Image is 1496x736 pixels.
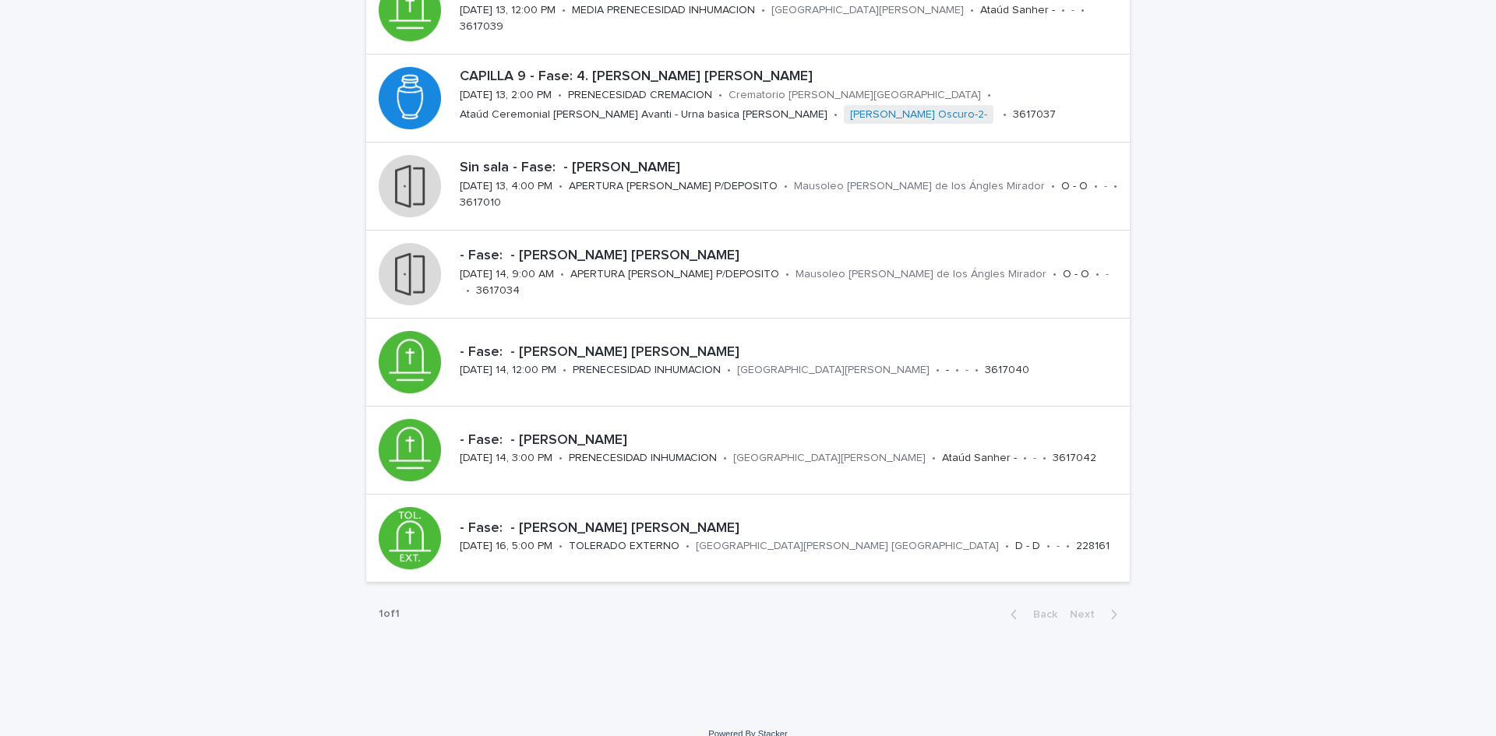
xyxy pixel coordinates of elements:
[1081,4,1085,17] p: •
[1096,268,1099,281] p: •
[737,364,930,377] p: [GEOGRAPHIC_DATA][PERSON_NAME]
[932,452,936,465] p: •
[796,268,1046,281] p: Mausoleo [PERSON_NAME] de los Ángles Mirador
[476,284,520,298] p: 3617034
[466,284,470,298] p: •
[559,540,563,553] p: •
[460,108,827,121] p: Ataúd Ceremonial [PERSON_NAME] Avanti - Urna basica [PERSON_NAME]
[559,452,563,465] p: •
[1015,540,1040,553] p: D - D
[366,143,1130,231] a: Sin sala - Fase: - [PERSON_NAME][DATE] 13, 4:00 PM•APERTURA [PERSON_NAME] P/DEPOSITO•Mausoleo [PE...
[998,607,1064,622] button: Back
[366,595,412,633] p: 1 of 1
[718,89,722,102] p: •
[460,248,1124,265] p: - Fase: - [PERSON_NAME] [PERSON_NAME]
[560,268,564,281] p: •
[723,452,727,465] p: •
[569,540,679,553] p: TOLERADO EXTERNO
[460,452,552,465] p: [DATE] 14, 3:00 PM
[850,108,987,121] a: [PERSON_NAME] Oscuro-2-
[965,364,969,377] p: -
[729,89,981,102] p: Crematorio [PERSON_NAME][GEOGRAPHIC_DATA]
[568,89,712,102] p: PRENECESIDAD CREMACION
[733,452,926,465] p: [GEOGRAPHIC_DATA][PERSON_NAME]
[460,540,552,553] p: [DATE] 16, 5:00 PM
[460,196,501,210] p: 3617010
[936,364,940,377] p: •
[834,108,838,121] p: •
[1057,540,1060,553] p: -
[366,495,1130,583] a: - Fase: - [PERSON_NAME] [PERSON_NAME][DATE] 16, 5:00 PM•TOLERADO EXTERNO•[GEOGRAPHIC_DATA][PERSON...
[570,268,779,281] p: APERTURA [PERSON_NAME] P/DEPOSITO
[573,364,721,377] p: PRENECESIDAD INHUMACION
[727,364,731,377] p: •
[985,364,1029,377] p: 3617040
[980,4,1055,17] p: Ataúd Sanher -
[1046,540,1050,553] p: •
[696,540,999,553] p: [GEOGRAPHIC_DATA][PERSON_NAME] [GEOGRAPHIC_DATA]
[559,180,563,193] p: •
[460,160,1124,177] p: Sin sala - Fase: - [PERSON_NAME]
[784,180,788,193] p: •
[1003,108,1007,121] p: •
[794,180,1045,193] p: Mausoleo [PERSON_NAME] de los Ángles Mirador
[563,364,566,377] p: •
[970,4,974,17] p: •
[1033,452,1036,465] p: -
[1053,452,1096,465] p: 3617042
[460,180,552,193] p: [DATE] 13, 4:00 PM
[366,407,1130,495] a: - Fase: - [PERSON_NAME][DATE] 14, 3:00 PM•PRENECESIDAD INHUMACION•[GEOGRAPHIC_DATA][PERSON_NAME]•...
[460,89,552,102] p: [DATE] 13, 2:00 PM
[558,89,562,102] p: •
[942,452,1017,465] p: Ataúd Sanher -
[366,231,1130,319] a: - Fase: - [PERSON_NAME] [PERSON_NAME][DATE] 14, 9:00 AM•APERTURA [PERSON_NAME] P/DEPOSITO•Mausole...
[1005,540,1009,553] p: •
[460,268,554,281] p: [DATE] 14, 9:00 AM
[1061,180,1088,193] p: O - O
[761,4,765,17] p: •
[460,69,1124,86] p: CAPILLA 9 - Fase: 4. [PERSON_NAME] [PERSON_NAME]
[1053,268,1057,281] p: •
[1064,607,1130,622] button: Next
[572,4,755,17] p: MEDIA PRENECESIDAD INHUMACION
[1051,180,1055,193] p: •
[460,520,1124,537] p: - Fase: - [PERSON_NAME] [PERSON_NAME]
[1076,540,1110,553] p: 228161
[946,364,949,377] p: -
[460,432,1124,449] p: - Fase: - [PERSON_NAME]
[1070,609,1104,620] span: Next
[771,4,964,17] p: [GEOGRAPHIC_DATA][PERSON_NAME]
[785,268,789,281] p: •
[1024,609,1057,620] span: Back
[1023,452,1027,465] p: •
[1071,4,1074,17] p: -
[562,4,566,17] p: •
[1113,180,1117,193] p: •
[460,344,1124,361] p: - Fase: - [PERSON_NAME] [PERSON_NAME]
[1106,268,1109,281] p: -
[1066,540,1070,553] p: •
[955,364,959,377] p: •
[460,364,556,377] p: [DATE] 14, 12:00 PM
[1063,268,1089,281] p: O - O
[366,55,1130,143] a: CAPILLA 9 - Fase: 4. [PERSON_NAME] [PERSON_NAME][DATE] 13, 2:00 PM•PRENECESIDAD CREMACION•Cremato...
[987,89,991,102] p: •
[1013,108,1056,121] p: 3617037
[686,540,690,553] p: •
[366,319,1130,407] a: - Fase: - [PERSON_NAME] [PERSON_NAME][DATE] 14, 12:00 PM•PRENECESIDAD INHUMACION•[GEOGRAPHIC_DATA...
[569,180,778,193] p: APERTURA [PERSON_NAME] P/DEPOSITO
[460,4,556,17] p: [DATE] 13, 12:00 PM
[1094,180,1098,193] p: •
[975,364,979,377] p: •
[1061,4,1065,17] p: •
[569,452,717,465] p: PRENECESIDAD INHUMACION
[1043,452,1046,465] p: •
[460,20,503,33] p: 3617039
[1104,180,1107,193] p: -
